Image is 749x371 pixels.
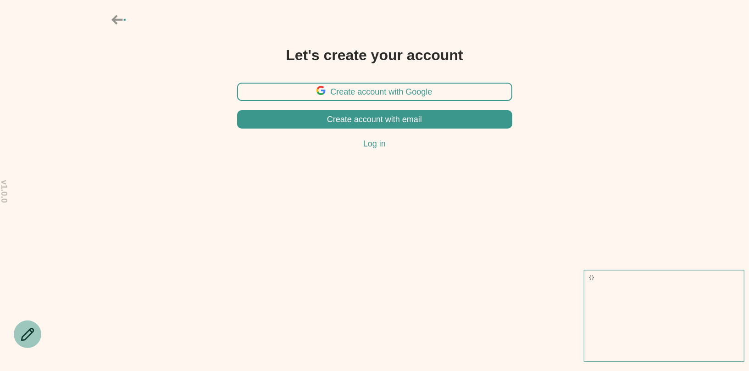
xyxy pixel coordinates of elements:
[237,110,512,129] button: Create account with email
[237,138,512,150] button: Log in
[584,270,744,362] pre: {}
[237,83,512,101] button: Create account with Google
[237,46,512,64] h3: Let's create your account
